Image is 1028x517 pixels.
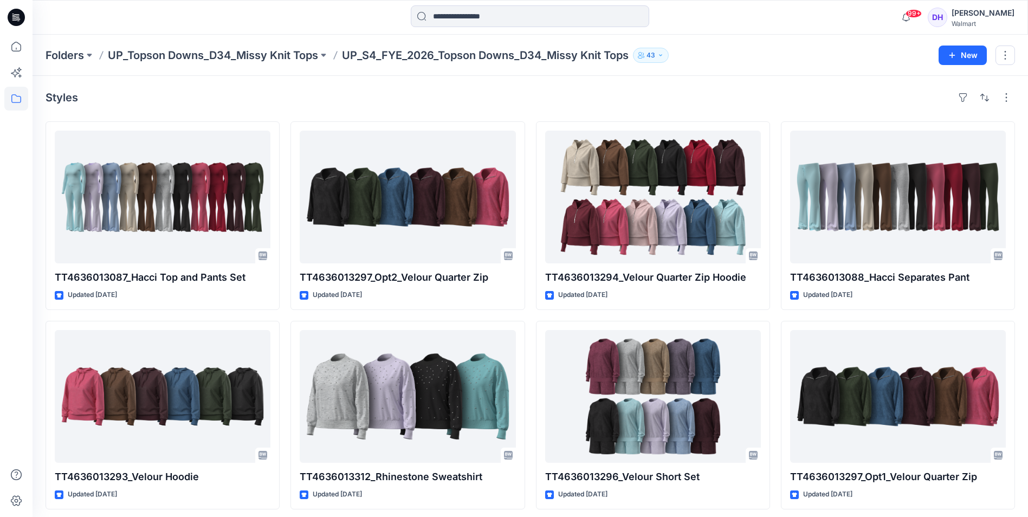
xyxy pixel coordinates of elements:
[46,91,78,104] h4: Styles
[906,9,922,18] span: 99+
[55,270,270,285] p: TT4636013087_Hacci Top and Pants Set
[952,20,1014,28] div: Walmart
[646,49,655,61] p: 43
[46,48,84,63] a: Folders
[558,489,607,500] p: Updated [DATE]
[300,330,515,463] a: TT4636013312_Rhinestone Sweatshirt
[300,469,515,484] p: TT4636013312_Rhinestone Sweatshirt
[55,330,270,463] a: TT4636013293_Velour Hoodie
[545,270,761,285] p: TT4636013294_Velour Quarter Zip Hoodie
[55,469,270,484] p: TT4636013293_Velour Hoodie
[790,270,1006,285] p: TT4636013088_Hacci Separates Pant
[545,131,761,263] a: TT4636013294_Velour Quarter Zip Hoodie
[313,489,362,500] p: Updated [DATE]
[342,48,629,63] p: UP_S4_FYE_2026_Topson Downs_D34_Missy Knit Tops
[313,289,362,301] p: Updated [DATE]
[952,7,1014,20] div: [PERSON_NAME]
[68,289,117,301] p: Updated [DATE]
[545,330,761,463] a: TT4636013296_Velour Short Set
[545,469,761,484] p: TT4636013296_Velour Short Set
[928,8,947,27] div: DH
[803,489,852,500] p: Updated [DATE]
[803,289,852,301] p: Updated [DATE]
[300,270,515,285] p: TT4636013297_Opt2_Velour Quarter Zip
[790,131,1006,263] a: TT4636013088_Hacci Separates Pant
[633,48,669,63] button: 43
[108,48,318,63] a: UP_Topson Downs_D34_Missy Knit Tops
[55,131,270,263] a: TT4636013087_Hacci Top and Pants Set
[790,330,1006,463] a: TT4636013297_Opt1_Velour Quarter Zip
[939,46,987,65] button: New
[790,469,1006,484] p: TT4636013297_Opt1_Velour Quarter Zip
[68,489,117,500] p: Updated [DATE]
[300,131,515,263] a: TT4636013297_Opt2_Velour Quarter Zip
[558,289,607,301] p: Updated [DATE]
